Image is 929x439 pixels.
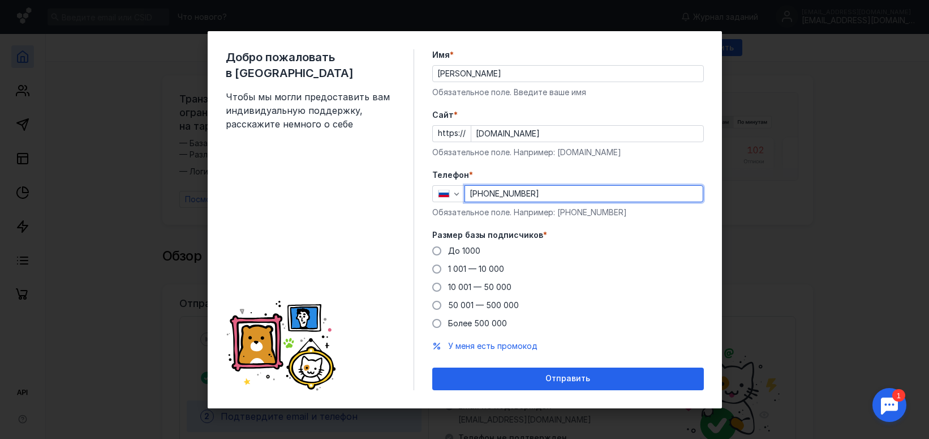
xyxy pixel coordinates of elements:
[448,300,519,310] span: 50 001 — 500 000
[432,229,543,241] span: Размер базы подписчиков
[448,282,511,292] span: 10 001 — 50 000
[226,90,395,131] span: Чтобы мы могли предоставить вам индивидуальную поддержку, расскажите немного о себе
[545,374,590,383] span: Отправить
[432,207,704,218] div: Обязательное поле. Например: [PHONE_NUMBER]
[448,340,537,352] button: У меня есть промокод
[432,169,469,181] span: Телефон
[448,341,537,351] span: У меня есть промокод
[432,109,454,121] span: Cайт
[432,368,704,390] button: Отправить
[448,318,507,328] span: Более 500 000
[25,7,38,19] div: 1
[226,49,395,81] span: Добро пожаловать в [GEOGRAPHIC_DATA]
[432,87,704,98] div: Обязательное поле. Введите ваше имя
[432,147,704,158] div: Обязательное поле. Например: [DOMAIN_NAME]
[448,264,504,274] span: 1 001 — 10 000
[448,246,480,255] span: До 1000
[432,49,450,61] span: Имя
